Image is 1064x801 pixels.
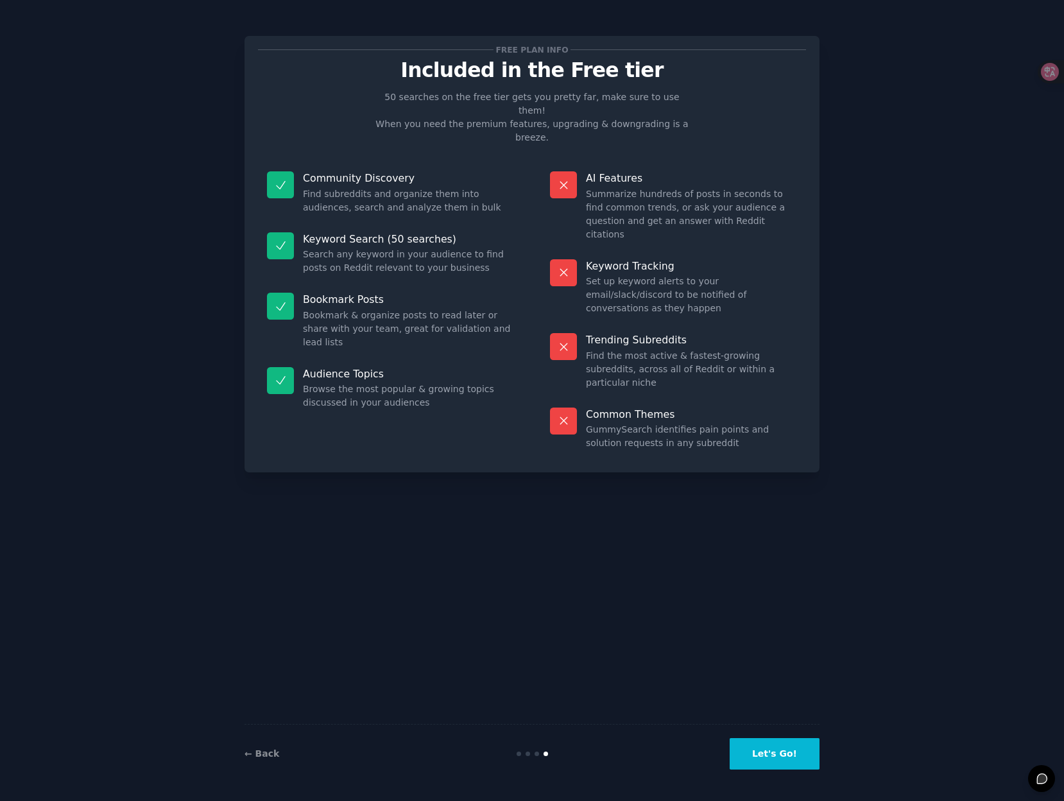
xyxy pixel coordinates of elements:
[586,187,797,241] dd: Summarize hundreds of posts in seconds to find common trends, or ask your audience a question and...
[730,738,819,770] button: Let's Go!
[303,171,514,185] p: Community Discovery
[586,275,797,315] dd: Set up keyword alerts to your email/slack/discord to be notified of conversations as they happen
[303,367,514,381] p: Audience Topics
[586,259,797,273] p: Keyword Tracking
[586,423,797,450] dd: GummySearch identifies pain points and solution requests in any subreddit
[303,383,514,409] dd: Browse the most popular & growing topics discussed in your audiences
[303,187,514,214] dd: Find subreddits and organize them into audiences, search and analyze them in bulk
[586,333,797,347] p: Trending Subreddits
[370,90,694,144] p: 50 searches on the free tier gets you pretty far, make sure to use them! When you need the premiu...
[586,408,797,421] p: Common Themes
[245,748,279,759] a: ← Back
[303,293,514,306] p: Bookmark Posts
[258,59,806,82] p: Included in the Free tier
[586,171,797,185] p: AI Features
[493,43,571,56] span: Free plan info
[303,309,514,349] dd: Bookmark & organize posts to read later or share with your team, great for validation and lead lists
[303,232,514,246] p: Keyword Search (50 searches)
[586,349,797,390] dd: Find the most active & fastest-growing subreddits, across all of Reddit or within a particular niche
[303,248,514,275] dd: Search any keyword in your audience to find posts on Reddit relevant to your business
